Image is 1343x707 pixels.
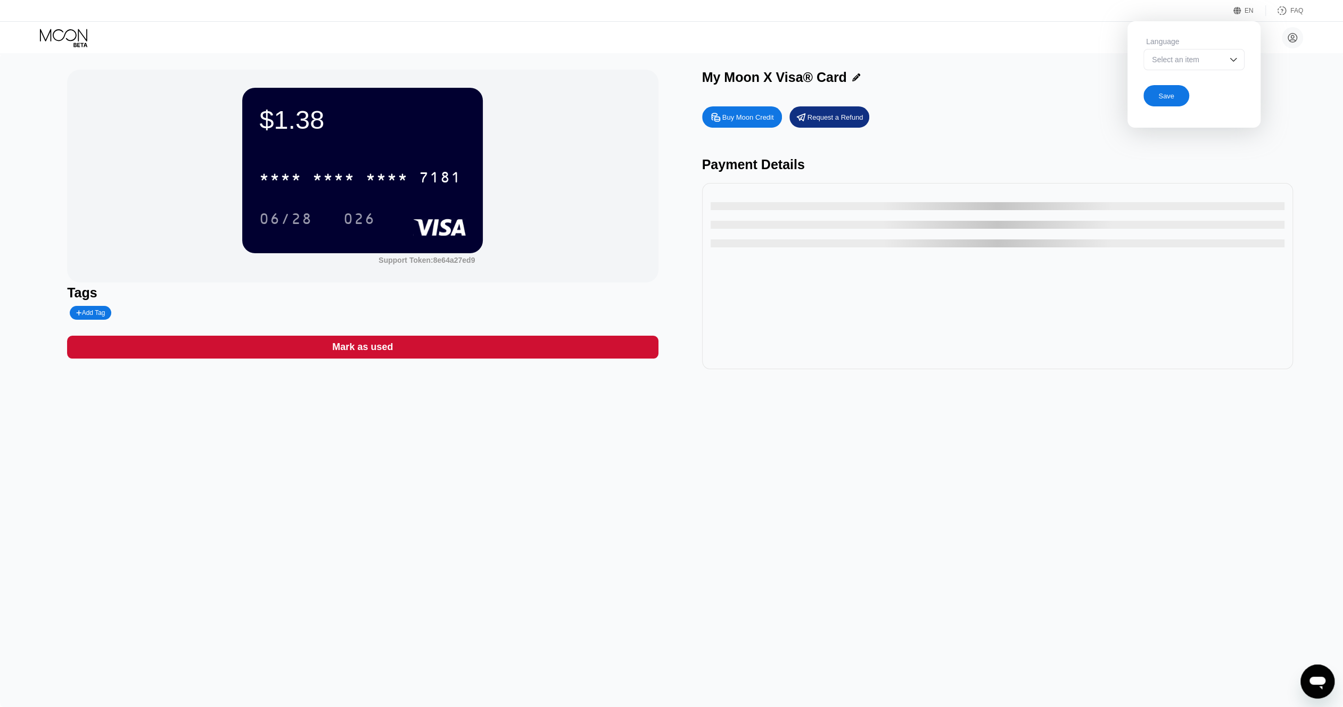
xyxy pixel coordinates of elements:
div: Select an item [1149,55,1223,64]
div: Payment Details [702,157,1293,172]
div: EN [1245,7,1254,14]
div: Request a Refund [789,106,869,128]
div: Mark as used [332,341,393,353]
div: Mark as used [67,336,658,359]
div: Add Tag [76,309,105,317]
div: Save [1143,81,1245,106]
div: EN [1233,5,1266,16]
div: Buy Moon Credit [722,113,774,122]
div: FAQ [1290,7,1303,14]
div: $1.38 [259,105,466,135]
div: Request a Refund [808,113,863,122]
div: Add Tag [70,306,111,320]
div: 026 [343,212,375,229]
div: FAQ [1266,5,1303,16]
div: Support Token:8e64a27ed9 [378,256,475,264]
div: 06/28 [251,205,320,232]
div: Save [1158,92,1174,101]
div: My Moon X Visa® Card [702,70,847,85]
iframe: Кнопка запуска окна обмена сообщениями [1300,664,1334,698]
div: Language [1143,37,1245,46]
div: Tags [67,285,658,301]
div: 06/28 [259,212,312,229]
div: 7181 [419,170,462,187]
div: Support Token: 8e64a27ed9 [378,256,475,264]
div: 026 [335,205,383,232]
div: Buy Moon Credit [702,106,782,128]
